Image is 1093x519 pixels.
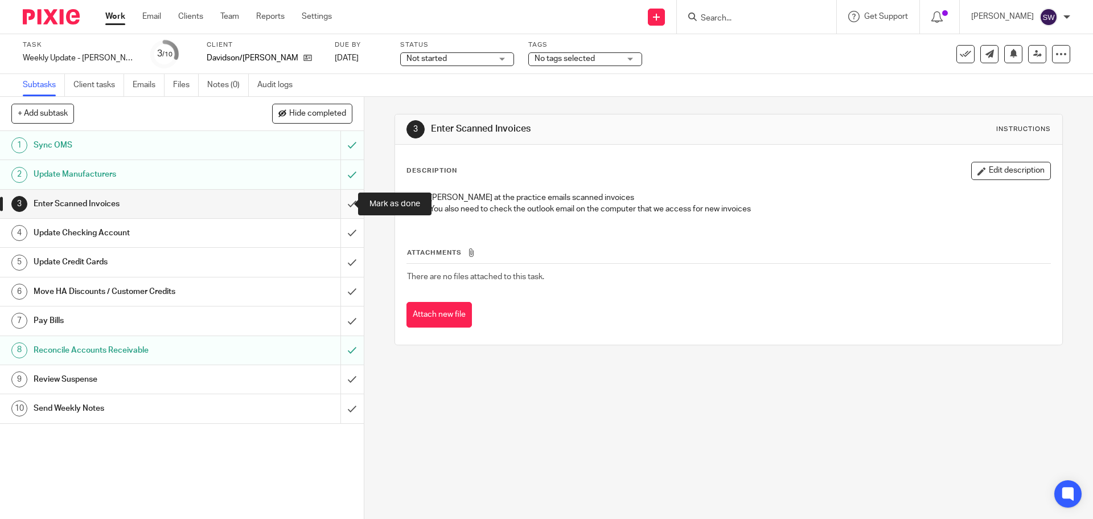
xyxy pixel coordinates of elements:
[133,74,165,96] a: Emails
[11,167,27,183] div: 2
[34,137,231,154] h1: Sync OMS
[23,40,137,50] label: Task
[406,166,457,175] p: Description
[11,196,27,212] div: 3
[256,11,285,22] a: Reports
[173,74,199,96] a: Files
[220,11,239,22] a: Team
[34,371,231,388] h1: Review Suspense
[34,195,231,212] h1: Enter Scanned Invoices
[11,313,27,329] div: 7
[528,40,642,50] label: Tags
[289,109,346,118] span: Hide completed
[430,192,1050,203] p: [PERSON_NAME] at the practice emails scanned invoices
[971,11,1034,22] p: [PERSON_NAME]
[207,74,249,96] a: Notes (0)
[406,120,425,138] div: 3
[23,52,137,64] div: Weekly Update - Davidson-Calkins
[302,11,332,22] a: Settings
[105,11,125,22] a: Work
[34,166,231,183] h1: Update Manufacturers
[34,312,231,329] h1: Pay Bills
[34,342,231,359] h1: Reconcile Accounts Receivable
[407,273,544,281] span: There are no files attached to this task.
[257,74,301,96] a: Audit logs
[207,40,320,50] label: Client
[178,11,203,22] a: Clients
[11,104,74,123] button: + Add subtask
[431,123,753,135] h1: Enter Scanned Invoices
[406,55,447,63] span: Not started
[23,74,65,96] a: Subtasks
[11,284,27,300] div: 6
[34,283,231,300] h1: Move HA Discounts / Customer Credits
[996,125,1051,134] div: Instructions
[406,302,472,328] button: Attach new file
[23,52,137,64] div: Weekly Update - [PERSON_NAME]
[11,255,27,271] div: 5
[1039,8,1058,26] img: svg%3E
[11,401,27,416] div: 10
[157,47,172,60] div: 3
[864,13,908,21] span: Get Support
[11,371,27,387] div: 9
[34,224,231,242] h1: Update Checking Account
[34,400,231,417] h1: Send Weekly Notes
[335,54,359,62] span: [DATE]
[272,104,352,123] button: Hide completed
[11,137,27,153] div: 1
[700,14,802,24] input: Search
[162,51,172,58] small: /10
[971,162,1051,180] button: Edit description
[11,225,27,241] div: 4
[430,203,1050,215] p: You also need to check the outlook email on the computer that we access for new invoices
[142,11,161,22] a: Email
[34,254,231,271] h1: Update Credit Cards
[207,52,298,64] p: Davidson/[PERSON_NAME]
[335,40,386,50] label: Due by
[73,74,124,96] a: Client tasks
[407,250,462,256] span: Attachments
[400,40,514,50] label: Status
[535,55,595,63] span: No tags selected
[23,9,80,24] img: Pixie
[11,342,27,358] div: 8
